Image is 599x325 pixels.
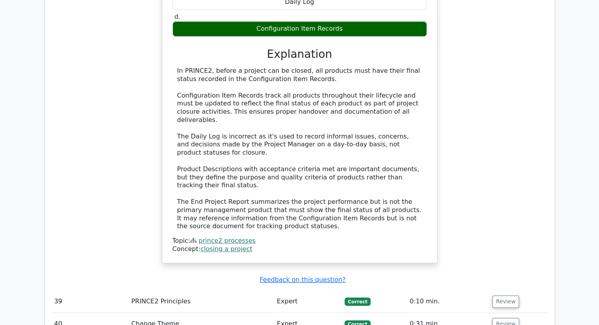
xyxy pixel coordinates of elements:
div: Configuration Item Records [172,21,427,37]
a: prince2 processes [198,237,256,244]
td: 0:10 min. [406,290,489,313]
td: Expert [274,290,341,313]
span: d. [174,13,180,20]
a: closing a project [200,245,252,253]
a: Feedback on this question? [260,276,345,283]
div: In PRINCE2, before a project can be closed, all products must have their final status recorded in... [177,67,422,231]
span: Correct [345,297,370,305]
h3: Explanation [177,48,422,61]
button: Review [492,295,519,308]
td: 39 [51,290,128,313]
div: Topic: [172,237,427,245]
div: Concept: [172,245,427,253]
td: PRINCE2 Principles [128,290,274,313]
